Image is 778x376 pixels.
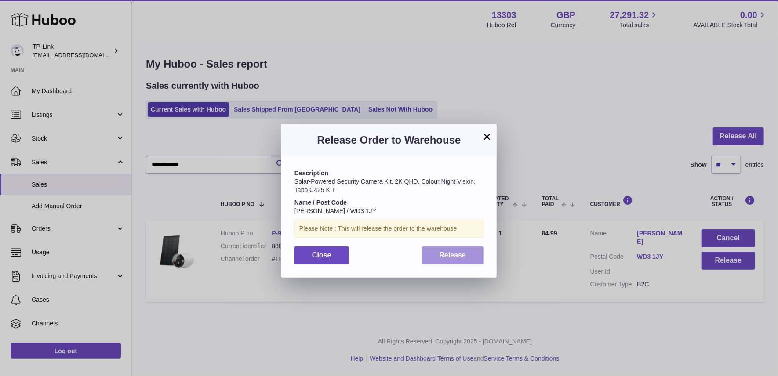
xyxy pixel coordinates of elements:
button: Release [422,246,484,264]
span: [PERSON_NAME] / WD3 1JY [294,207,376,214]
strong: Name / Post Code [294,199,347,206]
button: × [482,131,492,142]
span: Release [440,251,466,259]
span: Close [312,251,331,259]
h3: Release Order to Warehouse [294,133,484,147]
div: Please Note : This will release the order to the warehouse [294,220,484,238]
span: Solar-Powered Security Camera Kit, 2K QHD, Colour Night Vision, Tapo C425 KIT [294,178,476,193]
strong: Description [294,170,328,177]
button: Close [294,246,349,264]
